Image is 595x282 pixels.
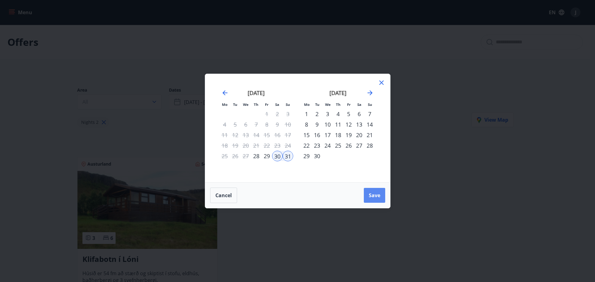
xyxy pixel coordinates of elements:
[301,140,312,151] td: Choose Monday, September 22, 2025 as your check-in date. It’s available.
[251,130,262,140] td: Not available. Thursday, August 14, 2025
[322,140,333,151] div: 24
[301,151,312,161] td: Choose Monday, September 29, 2025 as your check-in date. It’s available.
[364,119,375,130] td: Choose Sunday, September 14, 2025 as your check-in date. It’s available.
[275,102,279,107] small: Sa
[301,109,312,119] td: Choose Monday, September 1, 2025 as your check-in date. It’s available.
[364,140,375,151] td: Choose Sunday, September 28, 2025 as your check-in date. It’s available.
[213,81,383,175] div: Calendar
[262,130,272,140] td: Not available. Friday, August 15, 2025
[343,140,354,151] td: Choose Friday, September 26, 2025 as your check-in date. It’s available.
[283,151,293,161] div: 31
[343,119,354,130] td: Choose Friday, September 12, 2025 as your check-in date. It’s available.
[312,119,322,130] td: Choose Tuesday, September 9, 2025 as your check-in date. It’s available.
[325,102,331,107] small: We
[354,109,364,119] td: Choose Saturday, September 6, 2025 as your check-in date. It’s available.
[333,119,343,130] td: Choose Thursday, September 11, 2025 as your check-in date. It’s available.
[251,119,262,130] td: Not available. Thursday, August 7, 2025
[315,102,320,107] small: Tu
[312,130,322,140] td: Choose Tuesday, September 16, 2025 as your check-in date. It’s available.
[322,130,333,140] td: Choose Wednesday, September 17, 2025 as your check-in date. It’s available.
[272,109,283,119] td: Not available. Saturday, August 2, 2025
[301,119,312,130] td: Choose Monday, September 8, 2025 as your check-in date. It’s available.
[233,102,237,107] small: Tu
[333,140,343,151] td: Choose Thursday, September 25, 2025 as your check-in date. It’s available.
[354,119,364,130] div: 13
[322,130,333,140] div: 17
[219,119,230,130] td: Not available. Monday, August 4, 2025
[322,119,333,130] td: Choose Wednesday, September 10, 2025 as your check-in date. It’s available.
[333,140,343,151] div: 25
[369,192,380,199] span: Save
[251,151,262,161] div: 28
[248,89,265,97] strong: [DATE]
[343,109,354,119] div: 5
[343,119,354,130] div: 12
[230,140,240,151] td: Not available. Tuesday, August 19, 2025
[347,102,350,107] small: Fr
[301,151,312,161] div: 29
[364,119,375,130] div: 14
[354,119,364,130] td: Choose Saturday, September 13, 2025 as your check-in date. It’s available.
[265,102,268,107] small: Fr
[343,109,354,119] td: Choose Friday, September 5, 2025 as your check-in date. It’s available.
[364,109,375,119] td: Choose Sunday, September 7, 2025 as your check-in date. It’s available.
[219,140,230,151] td: Not available. Monday, August 18, 2025
[301,130,312,140] div: 15
[251,140,262,151] td: Not available. Thursday, August 21, 2025
[262,151,272,161] td: Choose Friday, August 29, 2025 as your check-in date. It’s available.
[312,151,322,161] div: 30
[312,151,322,161] td: Choose Tuesday, September 30, 2025 as your check-in date. It’s available.
[354,140,364,151] div: 27
[366,89,374,97] div: Move forward to switch to the next month.
[272,151,283,161] td: Selected as start date. Saturday, August 30, 2025
[283,109,293,119] td: Not available. Sunday, August 3, 2025
[354,109,364,119] div: 6
[354,130,364,140] div: 20
[221,89,229,97] div: Move backward to switch to the previous month.
[343,140,354,151] div: 26
[322,119,333,130] div: 10
[210,188,237,203] button: Cancel
[312,119,322,130] div: 9
[262,140,272,151] td: Not available. Friday, August 22, 2025
[219,151,230,161] td: Not available. Monday, August 25, 2025
[272,130,283,140] td: Not available. Saturday, August 16, 2025
[230,119,240,130] td: Not available. Tuesday, August 5, 2025
[286,102,290,107] small: Su
[364,130,375,140] div: 21
[364,140,375,151] div: 28
[312,109,322,119] div: 2
[283,140,293,151] td: Not available. Sunday, August 24, 2025
[283,151,293,161] td: Selected as end date. Sunday, August 31, 2025
[222,102,227,107] small: Mo
[243,102,249,107] small: We
[364,188,385,203] button: Save
[333,130,343,140] td: Choose Thursday, September 18, 2025 as your check-in date. It’s available.
[240,151,251,161] td: Not available. Wednesday, August 27, 2025
[312,109,322,119] td: Choose Tuesday, September 2, 2025 as your check-in date. It’s available.
[357,102,361,107] small: Sa
[272,119,283,130] td: Not available. Saturday, August 9, 2025
[333,119,343,130] div: 11
[333,109,343,119] td: Choose Thursday, September 4, 2025 as your check-in date. It’s available.
[343,130,354,140] div: 19
[312,140,322,151] td: Choose Tuesday, September 23, 2025 as your check-in date. It’s available.
[230,130,240,140] td: Not available. Tuesday, August 12, 2025
[336,102,341,107] small: Th
[301,109,312,119] div: 1
[251,151,262,161] td: Choose Thursday, August 28, 2025 as your check-in date. It’s available.
[368,102,372,107] small: Su
[354,130,364,140] td: Choose Saturday, September 20, 2025 as your check-in date. It’s available.
[312,140,322,151] div: 23
[262,151,272,161] div: 29
[343,130,354,140] td: Choose Friday, September 19, 2025 as your check-in date. It’s available.
[301,130,312,140] td: Choose Monday, September 15, 2025 as your check-in date. It’s available.
[283,119,293,130] td: Not available. Sunday, August 10, 2025
[301,140,312,151] div: 22
[364,130,375,140] td: Choose Sunday, September 21, 2025 as your check-in date. It’s available.
[254,102,258,107] small: Th
[364,109,375,119] div: 7
[333,130,343,140] div: 18
[230,151,240,161] td: Not available. Tuesday, August 26, 2025
[304,102,310,107] small: Mo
